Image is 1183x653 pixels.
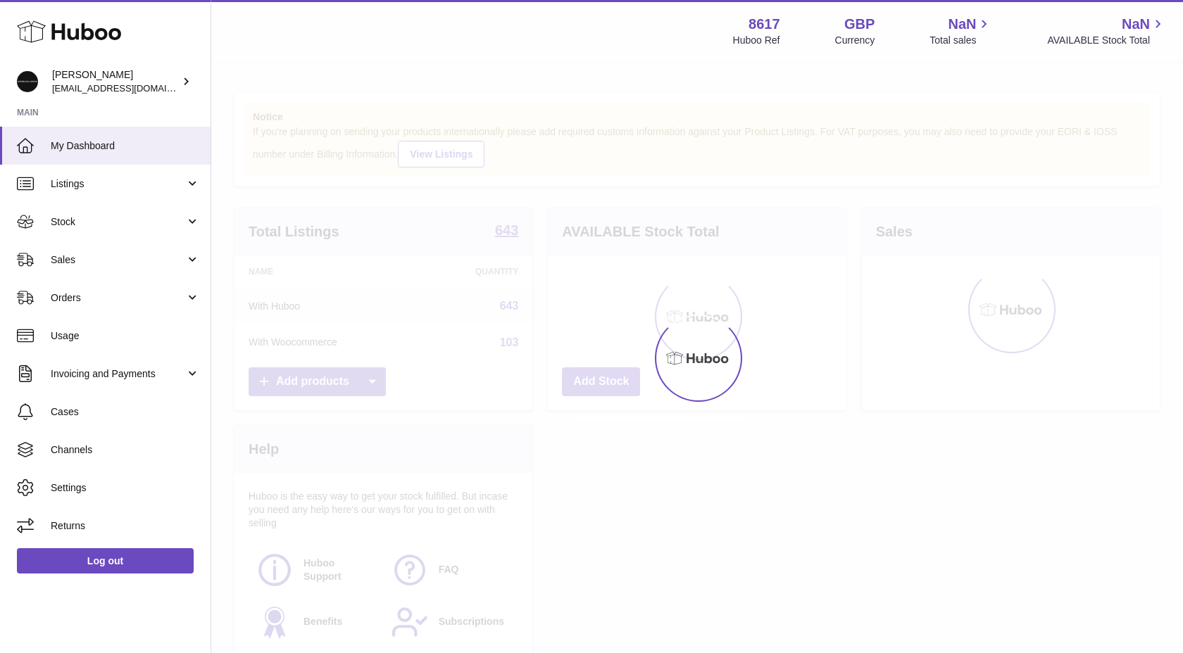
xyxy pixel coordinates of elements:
span: Stock [51,215,185,229]
span: Sales [51,253,185,267]
strong: GBP [844,15,875,34]
span: Returns [51,519,200,533]
div: Huboo Ref [733,34,780,47]
span: Listings [51,177,185,191]
a: Log out [17,548,194,573]
a: NaN Total sales [930,15,992,47]
span: Channels [51,443,200,457]
span: AVAILABLE Stock Total [1047,34,1166,47]
strong: 8617 [749,15,780,34]
span: NaN [1122,15,1150,34]
span: Total sales [930,34,992,47]
span: Cases [51,405,200,419]
a: NaN AVAILABLE Stock Total [1047,15,1166,47]
span: My Dashboard [51,139,200,153]
span: NaN [948,15,976,34]
span: Settings [51,481,200,495]
div: [PERSON_NAME] [52,68,179,95]
span: Orders [51,291,185,305]
span: Usage [51,329,200,343]
span: Invoicing and Payments [51,367,185,381]
span: [EMAIL_ADDRESS][DOMAIN_NAME] [52,82,207,94]
div: Currency [835,34,875,47]
img: hello@alfredco.com [17,71,38,92]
